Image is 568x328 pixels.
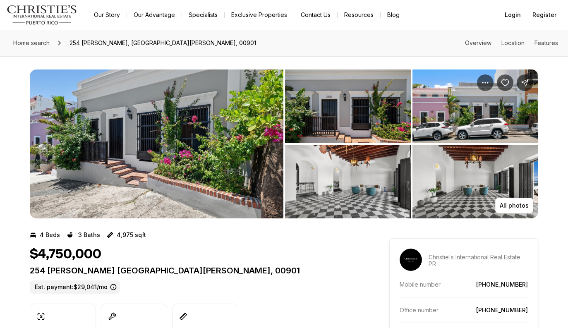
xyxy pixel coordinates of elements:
[465,39,491,46] a: Skip to: Overview
[127,9,182,21] a: Our Advantage
[495,198,533,213] button: All photos
[285,69,539,218] li: 2 of 14
[517,74,533,91] button: Share Property: 254 NORZAGARAY
[497,74,513,91] button: Save Property: 254 NORZAGARAY
[400,306,439,314] p: Office number
[285,69,411,143] button: View image gallery
[285,145,411,218] button: View image gallery
[534,39,558,46] a: Skip to: Features
[40,232,60,238] p: 4 Beds
[465,40,558,46] nav: Page section menu
[30,69,283,218] button: View image gallery
[87,9,127,21] a: Our Story
[338,9,380,21] a: Resources
[501,39,525,46] a: Skip to: Location
[78,232,100,238] p: 3 Baths
[500,7,526,23] button: Login
[30,69,283,218] li: 1 of 14
[476,281,528,288] a: [PHONE_NUMBER]
[532,12,556,18] span: Register
[30,247,101,262] h1: $4,750,000
[30,69,538,218] div: Listing Photos
[500,202,529,209] p: All photos
[400,281,441,288] p: Mobile number
[7,5,77,25] img: logo
[412,69,538,143] button: View image gallery
[476,306,528,314] a: [PHONE_NUMBER]
[13,39,50,46] span: Home search
[429,254,528,267] p: Christie's International Real Estate PR
[527,7,561,23] button: Register
[412,145,538,218] button: View image gallery
[30,266,359,275] p: 254 [PERSON_NAME] [GEOGRAPHIC_DATA][PERSON_NAME], 00901
[117,232,146,238] p: 4,975 sqft
[225,9,294,21] a: Exclusive Properties
[66,36,259,50] span: 254 [PERSON_NAME], [GEOGRAPHIC_DATA][PERSON_NAME], 00901
[381,9,406,21] a: Blog
[182,9,224,21] a: Specialists
[294,9,337,21] button: Contact Us
[477,74,494,91] button: Property options
[30,280,120,294] label: Est. payment: $29,041/mo
[505,12,521,18] span: Login
[10,36,53,50] a: Home search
